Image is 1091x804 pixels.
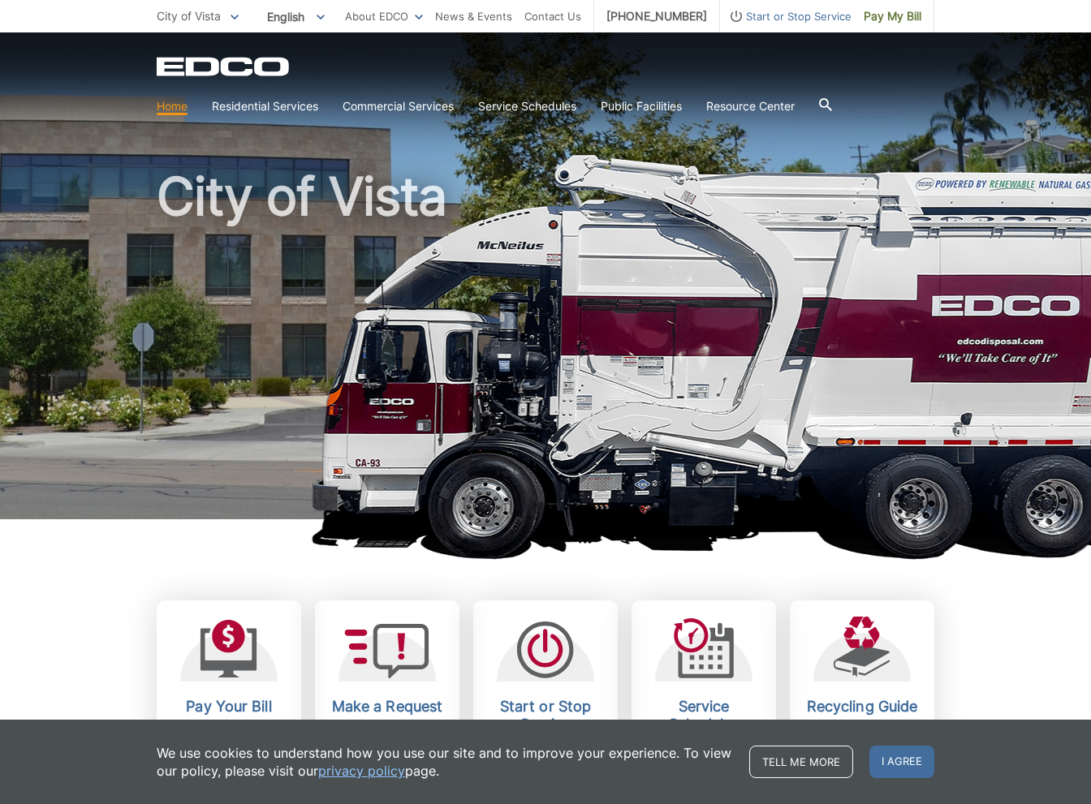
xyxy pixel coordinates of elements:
[157,57,291,76] a: EDCD logo. Return to the homepage.
[343,97,454,115] a: Commercial Services
[524,7,581,25] a: Contact Us
[327,698,447,716] h2: Make a Request
[157,170,934,527] h1: City of Vista
[601,97,682,115] a: Public Facilities
[864,7,921,25] span: Pay My Bill
[345,7,423,25] a: About EDCO
[318,762,405,780] a: privacy policy
[212,97,318,115] a: Residential Services
[435,7,512,25] a: News & Events
[157,744,733,780] p: We use cookies to understand how you use our site and to improve your experience. To view our pol...
[869,746,934,778] span: I agree
[749,746,853,778] a: Tell me more
[157,9,221,23] span: City of Vista
[169,698,289,716] h2: Pay Your Bill
[644,698,764,733] h2: Service Schedules
[157,97,188,115] a: Home
[478,97,576,115] a: Service Schedules
[485,698,606,733] h2: Start or Stop Service
[255,3,337,30] span: English
[706,97,795,115] a: Resource Center
[802,698,922,716] h2: Recycling Guide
